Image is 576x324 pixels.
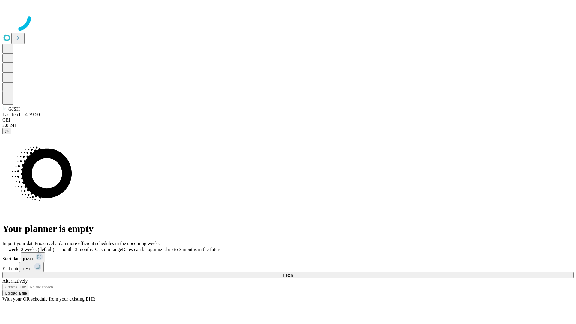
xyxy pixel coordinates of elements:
[122,247,223,252] span: Dates can be optimized up to 3 months in the future.
[2,123,574,128] div: 2.0.241
[8,106,20,112] span: GJSH
[2,241,35,246] span: Import your data
[19,262,44,272] button: [DATE]
[2,272,574,278] button: Fetch
[21,247,54,252] span: 2 weeks (default)
[2,252,574,262] div: Start date
[5,129,9,133] span: @
[2,262,574,272] div: End date
[95,247,122,252] span: Custom range
[283,273,293,277] span: Fetch
[22,267,34,271] span: [DATE]
[23,257,36,261] span: [DATE]
[21,252,45,262] button: [DATE]
[2,223,574,234] h1: Your planner is empty
[2,117,574,123] div: GEI
[5,247,19,252] span: 1 week
[2,112,40,117] span: Last fetch: 14:39:50
[2,290,29,296] button: Upload a file
[75,247,93,252] span: 3 months
[57,247,73,252] span: 1 month
[2,296,95,301] span: With your OR schedule from your existing EHR
[2,278,28,283] span: Alternatively
[35,241,161,246] span: Proactively plan more efficient schedules in the upcoming weeks.
[2,128,11,134] button: @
